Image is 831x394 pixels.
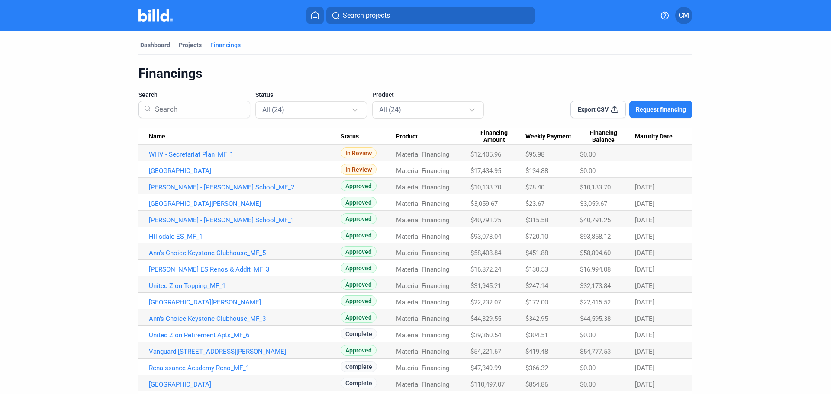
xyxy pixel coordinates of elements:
[525,348,548,356] span: $419.48
[470,298,501,306] span: $22,232.07
[470,200,498,208] span: $3,059.67
[470,381,505,388] span: $110,497.07
[138,90,158,99] span: Search
[379,106,401,114] mat-select-trigger: All (24)
[635,233,654,240] span: [DATE]
[525,282,548,290] span: $247.14
[138,65,692,82] div: Financings
[635,183,654,191] span: [DATE]
[326,7,535,24] button: Search projects
[341,378,377,388] span: Complete
[580,129,627,144] span: Financing Balance
[679,10,689,21] span: CM
[525,298,548,306] span: $172.00
[149,381,341,388] a: [GEOGRAPHIC_DATA]
[255,90,273,99] span: Status
[470,183,501,191] span: $10,133.70
[149,133,341,141] div: Name
[580,364,596,372] span: $0.00
[525,331,548,339] span: $304.51
[149,298,341,306] a: [GEOGRAPHIC_DATA][PERSON_NAME]
[635,133,673,141] span: Maturity Date
[580,266,611,273] span: $16,994.08
[580,167,596,175] span: $0.00
[525,133,571,141] span: Weekly Payment
[525,266,548,273] span: $130.53
[396,348,449,356] span: Material Financing
[396,266,449,273] span: Material Financing
[470,233,501,240] span: $93,078.04
[470,282,501,290] span: $31,945.21
[470,129,518,144] span: Financing Amount
[570,101,626,118] button: Export CSV
[580,348,611,356] span: $54,777.53
[149,167,341,175] a: [GEOGRAPHIC_DATA]
[396,282,449,290] span: Material Financing
[149,315,341,323] a: Ann's Choice Keystone Clubhouse_MF_3
[341,295,377,306] span: Approved
[580,381,596,388] span: $0.00
[396,249,449,257] span: Material Financing
[341,164,377,175] span: In Review
[635,381,654,388] span: [DATE]
[179,41,202,49] div: Projects
[580,129,635,144] div: Financing Balance
[149,348,341,356] a: Vanguard [STREET_ADDRESS][PERSON_NAME]
[636,105,686,114] span: Request financing
[580,151,596,158] span: $0.00
[396,364,449,372] span: Material Financing
[341,197,377,208] span: Approved
[149,183,341,191] a: [PERSON_NAME] - [PERSON_NAME] School_MF_2
[470,167,501,175] span: $17,434.95
[149,216,341,224] a: [PERSON_NAME] - [PERSON_NAME] School_MF_1
[635,364,654,372] span: [DATE]
[525,216,548,224] span: $315.58
[470,216,501,224] span: $40,791.25
[343,10,390,21] span: Search projects
[210,41,241,49] div: Financings
[470,151,501,158] span: $12,405.96
[341,213,377,224] span: Approved
[396,315,449,323] span: Material Financing
[341,147,377,158] span: In Review
[525,151,544,158] span: $95.98
[262,106,284,114] mat-select-trigger: All (24)
[635,315,654,323] span: [DATE]
[470,266,501,273] span: $16,872.24
[341,230,377,240] span: Approved
[635,298,654,306] span: [DATE]
[675,7,692,24] button: CM
[578,105,609,114] span: Export CSV
[580,200,607,208] span: $3,059.67
[635,266,654,273] span: [DATE]
[635,249,654,257] span: [DATE]
[525,233,548,240] span: $720.10
[151,98,245,121] input: Search
[470,249,501,257] span: $58,408.84
[341,361,377,372] span: Complete
[525,200,544,208] span: $23.67
[635,348,654,356] span: [DATE]
[525,364,548,372] span: $366.32
[635,331,654,339] span: [DATE]
[396,331,449,339] span: Material Financing
[341,246,377,257] span: Approved
[341,279,377,290] span: Approved
[149,364,341,372] a: Renaissance Academy Reno_MF_1
[372,90,394,99] span: Product
[341,263,377,273] span: Approved
[470,315,501,323] span: $44,329.55
[470,129,525,144] div: Financing Amount
[341,345,377,356] span: Approved
[149,133,165,141] span: Name
[396,233,449,240] span: Material Financing
[635,216,654,224] span: [DATE]
[525,249,548,257] span: $451.88
[525,167,548,175] span: $134.88
[396,151,449,158] span: Material Financing
[341,133,359,141] span: Status
[635,200,654,208] span: [DATE]
[580,298,611,306] span: $22,415.52
[396,381,449,388] span: Material Financing
[341,133,396,141] div: Status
